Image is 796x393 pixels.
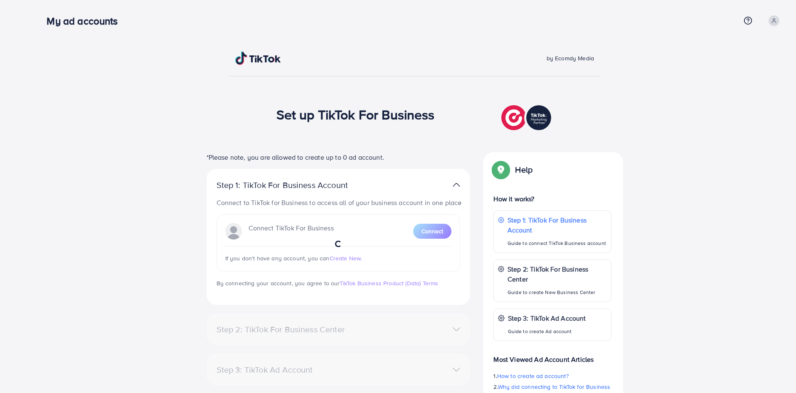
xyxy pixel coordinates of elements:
[508,264,607,284] p: Step 2: TikTok For Business Center
[493,194,611,204] p: How it works?
[493,348,611,364] p: Most Viewed Ad Account Articles
[276,106,435,122] h1: Set up TikTok For Business
[217,180,375,190] p: Step 1: TikTok For Business Account
[508,238,607,248] p: Guide to connect TikTok Business account
[508,313,586,323] p: Step 3: TikTok Ad Account
[493,371,611,381] p: 1.
[47,15,124,27] h3: My ad accounts
[508,215,607,235] p: Step 1: TikTok For Business Account
[493,162,508,177] img: Popup guide
[453,179,460,191] img: TikTok partner
[235,52,281,65] img: TikTok
[501,103,553,132] img: TikTok partner
[497,372,568,380] span: How to create ad account?
[547,54,594,62] span: by Ecomdy Media
[515,165,532,175] p: Help
[207,152,470,162] p: *Please note, you are allowed to create up to 0 ad account.
[508,326,586,336] p: Guide to create Ad account
[508,287,607,297] p: Guide to create New Business Center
